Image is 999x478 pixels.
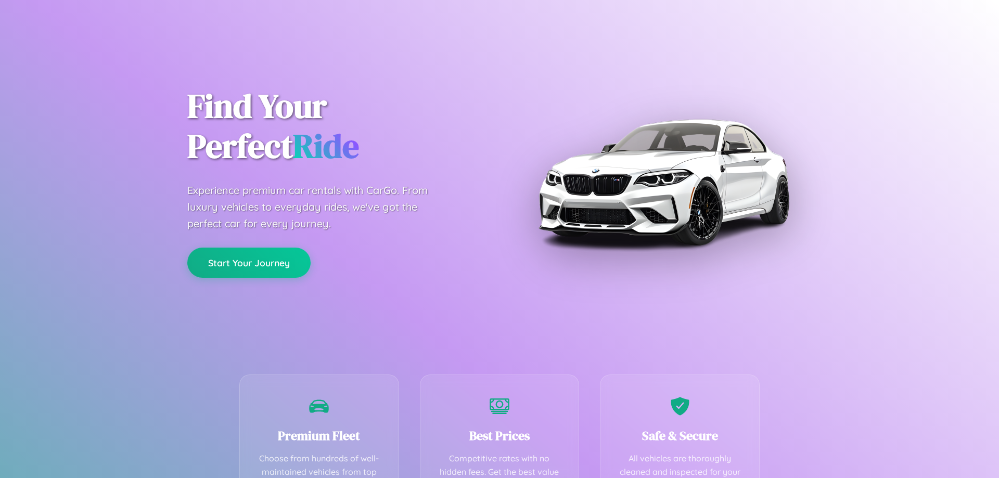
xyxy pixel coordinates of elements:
[187,86,484,166] h1: Find Your Perfect
[533,52,793,312] img: Premium BMW car rental vehicle
[255,427,383,444] h3: Premium Fleet
[187,182,447,232] p: Experience premium car rentals with CarGo. From luxury vehicles to everyday rides, we've got the ...
[616,427,744,444] h3: Safe & Secure
[187,248,311,278] button: Start Your Journey
[436,427,563,444] h3: Best Prices
[293,123,359,169] span: Ride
